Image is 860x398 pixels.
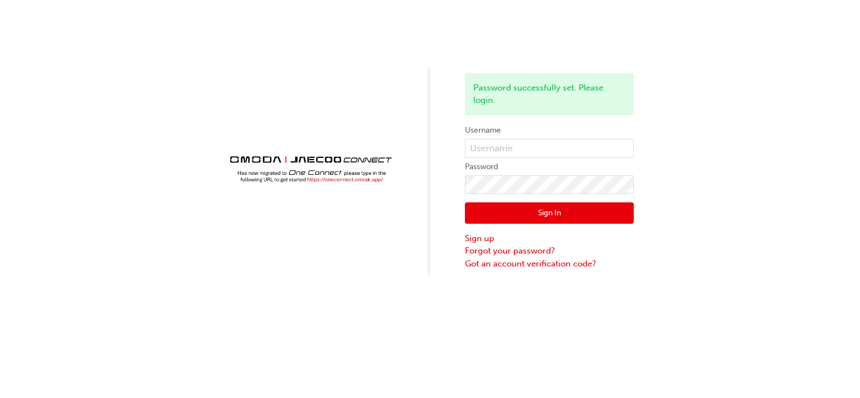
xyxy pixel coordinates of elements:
div: Password successfully set. Please login. [465,73,634,115]
label: Username [465,124,634,137]
a: Forgot your password? [465,245,634,257]
button: Sign In [465,202,634,224]
label: Password [465,160,634,174]
img: Trak [226,140,395,187]
a: Got an account verification code? [465,257,634,270]
input: Username [465,139,634,158]
a: Sign up [465,232,634,245]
